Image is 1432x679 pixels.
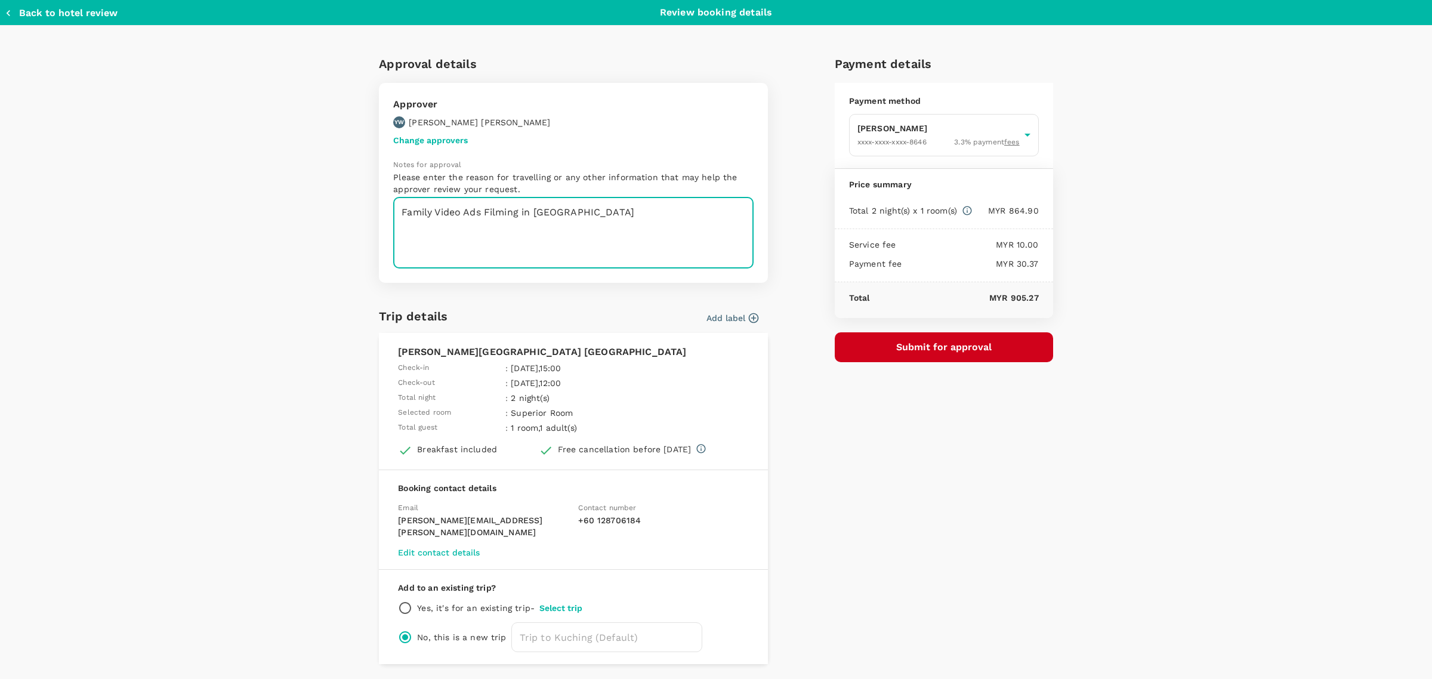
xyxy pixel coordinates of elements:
button: Change approvers [393,135,468,145]
p: [PERSON_NAME][EMAIL_ADDRESS][PERSON_NAME][DOMAIN_NAME] [398,514,569,538]
p: Add to an existing trip? [398,582,749,594]
button: Add label [706,312,758,324]
p: Booking contact details [398,482,749,494]
input: Trip to Kuching (Default) [511,622,702,652]
p: 2 night(s) [511,392,641,404]
p: Approver [393,97,550,112]
span: Total guest [398,422,437,434]
button: Select trip [539,603,582,613]
p: [PERSON_NAME] [PERSON_NAME] [409,116,550,128]
p: [PERSON_NAME][GEOGRAPHIC_DATA] [GEOGRAPHIC_DATA] [398,345,749,359]
span: Contact number [578,504,636,512]
p: Yes, it's for an existing trip - [417,602,535,614]
p: Total [849,292,870,304]
p: Total 2 night(s) x 1 room(s) [849,205,957,217]
span: Total night [398,392,436,404]
button: Submit for approval [835,332,1053,362]
p: Superior Room [511,407,641,419]
p: Payment fee [849,258,902,270]
p: 1 room , 1 adult(s) [511,422,641,434]
span: : [505,422,508,434]
p: MYR 10.00 [896,239,1039,251]
p: MYR 905.27 [870,292,1039,304]
span: Check-in [398,362,429,374]
span: Selected room [398,407,451,419]
p: [DATE] , 15:00 [511,362,641,374]
button: Back to hotel review [5,7,118,19]
span: : [505,407,508,419]
p: YW [394,118,404,126]
table: simple table [398,359,644,434]
span: Email [398,504,418,512]
button: Edit contact details [398,548,480,557]
h6: Trip details [379,307,447,326]
h6: Payment details [835,54,1053,73]
span: Check-out [398,377,434,389]
div: [PERSON_NAME]XXXX-XXXX-XXXX-86463.3% paymentfees [849,114,1039,156]
p: Service fee [849,239,896,251]
p: Please enter the reason for travelling or any other information that may help the approver review... [393,171,754,195]
span: : [505,377,508,389]
span: : [505,392,508,404]
span: XXXX-XXXX-XXXX-8646 [857,138,927,146]
p: MYR 864.90 [973,205,1039,217]
p: Notes for approval [393,159,754,171]
h6: Approval details [379,54,768,73]
p: [PERSON_NAME] [857,122,1020,134]
p: Review booking details [660,5,772,20]
span: 3.3 % payment [954,137,1019,149]
p: [DATE] , 12:00 [511,377,641,389]
u: fees [1004,138,1020,146]
p: MYR 30.37 [902,258,1039,270]
p: + 60 128706184 [578,514,749,526]
span: : [505,362,508,374]
div: Breakfast included [417,443,497,455]
p: Price summary [849,178,1039,190]
div: Free cancellation before [DATE] [558,443,692,455]
p: Payment method [849,95,1039,107]
p: No, this is a new trip [417,631,506,643]
svg: Full refund before 2025-08-18 23:59 Cancelation after 2025-08-18 23:59, cancelation fee of MYR 39... [696,443,706,454]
